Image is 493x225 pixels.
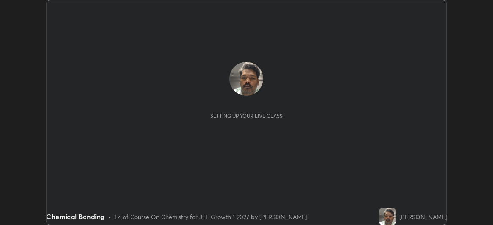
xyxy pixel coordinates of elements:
div: L4 of Course On Chemistry for JEE Growth 1 2027 by [PERSON_NAME] [114,212,307,221]
div: • [108,212,111,221]
div: Setting up your live class [210,113,283,119]
div: [PERSON_NAME] [399,212,447,221]
img: e9f037ddb4794063b06489cb64f5f448.jpg [229,62,263,96]
div: Chemical Bonding [46,211,105,222]
img: e9f037ddb4794063b06489cb64f5f448.jpg [379,208,396,225]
